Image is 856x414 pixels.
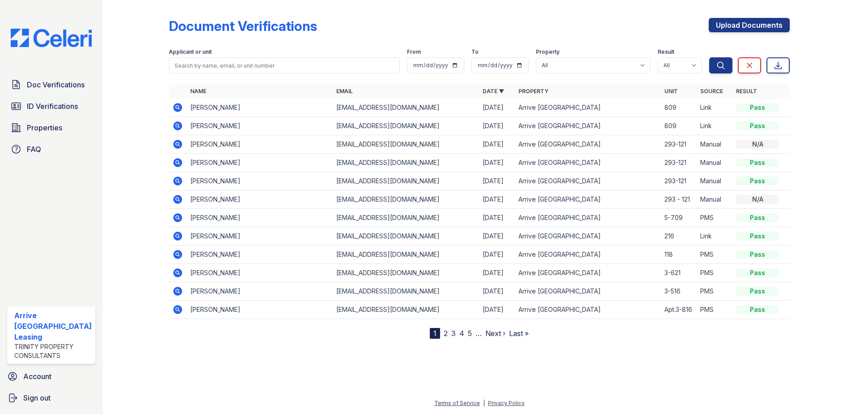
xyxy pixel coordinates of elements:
[483,400,485,406] div: |
[479,301,515,319] td: [DATE]
[736,213,779,222] div: Pass
[333,117,479,135] td: [EMAIL_ADDRESS][DOMAIN_NAME]
[471,48,479,56] label: To
[187,264,333,282] td: [PERSON_NAME]
[515,172,661,190] td: Arrive [GEOGRAPHIC_DATA]
[697,117,732,135] td: Link
[187,190,333,209] td: [PERSON_NAME]
[515,282,661,301] td: Arrive [GEOGRAPHIC_DATA]
[14,342,92,360] div: Trinity Property Consultants
[736,140,779,149] div: N/A
[4,389,99,407] button: Sign out
[187,209,333,227] td: [PERSON_NAME]
[187,117,333,135] td: [PERSON_NAME]
[661,227,697,246] td: 216
[736,250,779,259] div: Pass
[515,246,661,264] td: Arrive [GEOGRAPHIC_DATA]
[515,264,661,282] td: Arrive [GEOGRAPHIC_DATA]
[661,246,697,264] td: 118
[515,117,661,135] td: Arrive [GEOGRAPHIC_DATA]
[697,99,732,117] td: Link
[488,400,525,406] a: Privacy Policy
[661,282,697,301] td: 3-516
[333,246,479,264] td: [EMAIL_ADDRESS][DOMAIN_NAME]
[4,367,99,385] a: Account
[333,227,479,246] td: [EMAIL_ADDRESS][DOMAIN_NAME]
[27,122,62,133] span: Properties
[661,301,697,319] td: Apt.3-816
[333,172,479,190] td: [EMAIL_ADDRESS][DOMAIN_NAME]
[661,154,697,172] td: 293-121
[187,246,333,264] td: [PERSON_NAME]
[697,301,732,319] td: PMS
[333,209,479,227] td: [EMAIL_ADDRESS][DOMAIN_NAME]
[187,135,333,154] td: [PERSON_NAME]
[333,301,479,319] td: [EMAIL_ADDRESS][DOMAIN_NAME]
[451,329,456,338] a: 3
[7,140,95,158] a: FAQ
[479,190,515,209] td: [DATE]
[515,154,661,172] td: Arrive [GEOGRAPHIC_DATA]
[23,371,51,382] span: Account
[333,282,479,301] td: [EMAIL_ADDRESS][DOMAIN_NAME]
[736,177,779,185] div: Pass
[515,99,661,117] td: Arrive [GEOGRAPHIC_DATA]
[515,190,661,209] td: Arrive [GEOGRAPHIC_DATA]
[187,99,333,117] td: [PERSON_NAME]
[479,282,515,301] td: [DATE]
[333,135,479,154] td: [EMAIL_ADDRESS][DOMAIN_NAME]
[736,305,779,314] div: Pass
[483,88,504,95] a: Date ▼
[479,154,515,172] td: [DATE]
[444,329,448,338] a: 2
[479,172,515,190] td: [DATE]
[515,135,661,154] td: Arrive [GEOGRAPHIC_DATA]
[333,264,479,282] td: [EMAIL_ADDRESS][DOMAIN_NAME]
[333,99,479,117] td: [EMAIL_ADDRESS][DOMAIN_NAME]
[736,158,779,167] div: Pass
[661,190,697,209] td: 293 - 121
[187,301,333,319] td: [PERSON_NAME]
[187,154,333,172] td: [PERSON_NAME]
[7,97,95,115] a: ID Verifications
[661,264,697,282] td: 3-621
[479,117,515,135] td: [DATE]
[7,76,95,94] a: Doc Verifications
[661,99,697,117] td: 809
[697,209,732,227] td: PMS
[661,117,697,135] td: 809
[14,310,92,342] div: Arrive [GEOGRAPHIC_DATA] Leasing
[27,144,41,155] span: FAQ
[485,329,505,338] a: Next ›
[4,29,99,47] img: CE_Logo_Blue-a8612792a0a2168367f1c8372b55b34899dd931a85d93a1a3d3e32e68fde9ad4.png
[434,400,480,406] a: Terms of Service
[430,328,440,339] div: 1
[515,301,661,319] td: Arrive [GEOGRAPHIC_DATA]
[509,329,529,338] a: Last »
[515,227,661,246] td: Arrive [GEOGRAPHIC_DATA]
[518,88,548,95] a: Property
[736,121,779,130] div: Pass
[169,48,212,56] label: Applicant or unit
[736,103,779,112] div: Pass
[459,329,464,338] a: 4
[333,154,479,172] td: [EMAIL_ADDRESS][DOMAIN_NAME]
[736,195,779,204] div: N/A
[475,328,482,339] span: …
[736,287,779,296] div: Pass
[736,88,757,95] a: Result
[697,154,732,172] td: Manual
[515,209,661,227] td: Arrive [GEOGRAPHIC_DATA]
[169,57,400,73] input: Search by name, email, or unit number
[479,209,515,227] td: [DATE]
[27,79,85,90] span: Doc Verifications
[709,18,790,32] a: Upload Documents
[661,172,697,190] td: 293-121
[23,392,51,403] span: Sign out
[697,135,732,154] td: Manual
[697,190,732,209] td: Manual
[661,135,697,154] td: 293-121
[736,268,779,277] div: Pass
[407,48,421,56] label: From
[697,264,732,282] td: PMS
